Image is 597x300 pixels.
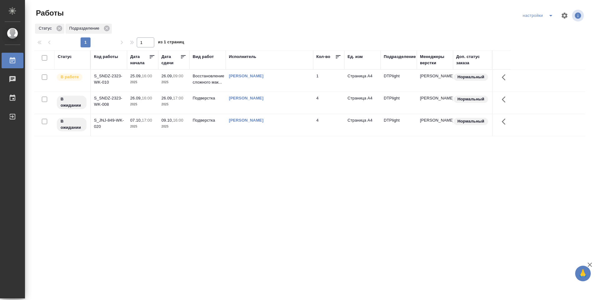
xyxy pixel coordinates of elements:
p: [PERSON_NAME] [420,73,450,79]
td: 1 [313,70,344,92]
div: Вид работ [193,54,214,60]
p: 09:00 [173,74,183,78]
p: 07.10, [130,118,142,123]
div: Дата сдачи [161,54,180,66]
p: Подразделение [69,25,101,31]
p: Нормальный [457,118,484,124]
span: Настроить таблицу [557,8,572,23]
p: [PERSON_NAME] [420,95,450,101]
p: 16:00 [173,118,183,123]
button: Здесь прячутся важные кнопки [498,70,513,85]
td: S_SNDZ-2323-WK-010 [91,70,127,92]
a: [PERSON_NAME] [229,74,264,78]
div: Статус [58,54,72,60]
p: 17:00 [173,96,183,100]
div: Исполнитель [229,54,256,60]
td: 4 [313,114,344,136]
p: 2025 [130,123,155,130]
div: Дата начала [130,54,149,66]
button: Здесь прячутся важные кнопки [498,92,513,107]
p: Подверстка [193,117,223,123]
p: 26.09, [161,74,173,78]
p: 26.09, [161,96,173,100]
p: 2025 [161,79,186,85]
div: Подразделение [384,54,416,60]
p: 16:00 [142,96,152,100]
div: Код работы [94,54,118,60]
div: Исполнитель назначен, приступать к работе пока рано [56,117,87,132]
p: 2025 [161,123,186,130]
div: Статус [35,24,64,34]
span: из 1 страниц [158,38,184,47]
button: 🙏 [575,266,591,281]
p: 2025 [161,101,186,108]
a: [PERSON_NAME] [229,118,264,123]
td: DTPlight [381,70,417,92]
div: Исполнитель назначен, приступать к работе пока рано [56,95,87,110]
td: Страница А4 [344,70,381,92]
p: Нормальный [457,96,484,102]
td: Страница А4 [344,92,381,114]
div: split button [521,11,557,21]
div: Доп. статус заказа [456,54,489,66]
p: 2025 [130,79,155,85]
td: Страница А4 [344,114,381,136]
td: DTPlight [381,92,417,114]
span: Посмотреть информацию [572,10,585,22]
p: Нормальный [457,74,484,80]
p: Подверстка [193,95,223,101]
p: 2025 [130,101,155,108]
span: Работы [34,8,64,18]
td: DTPlight [381,114,417,136]
button: Здесь прячутся важные кнопки [498,114,513,129]
p: Восстановление сложного мак... [193,73,223,85]
td: 4 [313,92,344,114]
p: [PERSON_NAME] [420,117,450,123]
td: S_SNDZ-2323-WK-008 [91,92,127,114]
div: Кол-во [316,54,330,60]
p: В ожидании [61,96,83,109]
div: Менеджеры верстки [420,54,450,66]
p: 16:00 [142,74,152,78]
span: 🙏 [578,267,588,280]
div: Ед. изм [348,54,363,60]
p: 25.09, [130,74,142,78]
p: 09.10, [161,118,173,123]
p: В ожидании [61,118,83,131]
p: 26.09, [130,96,142,100]
p: В работе [61,74,79,80]
td: S_JNJ-849-WK-020 [91,114,127,136]
a: [PERSON_NAME] [229,96,264,100]
p: Статус [39,25,54,31]
div: Исполнитель выполняет работу [56,73,87,81]
p: 17:00 [142,118,152,123]
div: Подразделение [66,24,112,34]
